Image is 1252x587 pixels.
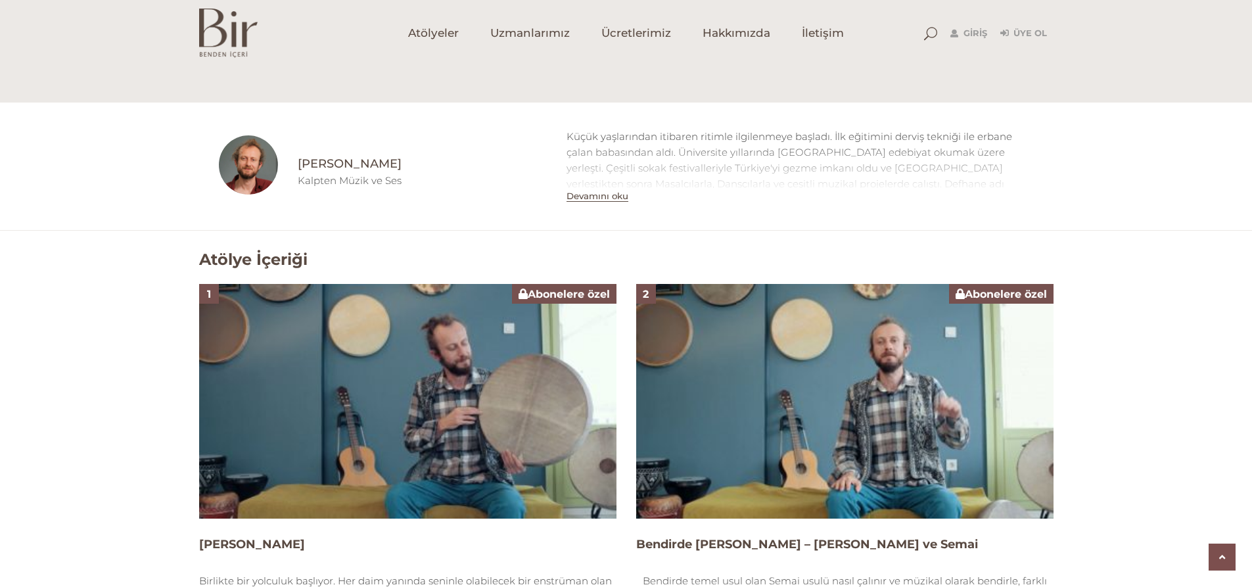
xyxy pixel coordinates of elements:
div: Küçük yaşlarından itibaren ritimle ilgilenmeye başladı. İlk eğitimini derviş tekniği ile erbane ç... [567,129,1034,223]
h2: Atölye İçeriği [199,250,308,270]
span: Abonelere özel [956,288,1047,300]
a: Giriş [950,26,987,41]
h4: Bendirde [PERSON_NAME] – [PERSON_NAME] ve Semai [636,536,1054,553]
span: Atölyeler [408,26,459,41]
a: Üye Ol [1000,26,1047,41]
button: Devamını oku [567,191,628,202]
h4: [PERSON_NAME] [199,536,616,553]
span: İletişim [802,26,844,41]
span: Abonelere özel [519,288,610,300]
span: Ücretlerimiz [601,26,671,41]
img: faysalmacit-100x100.jpg [219,135,278,195]
a: Kalpten Müzik ve Ses [298,174,402,187]
a: [PERSON_NAME] [298,156,547,172]
span: 2 [643,288,649,300]
span: Hakkımızda [703,26,770,41]
span: 1 [207,288,211,300]
span: Uzmanlarımız [490,26,570,41]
